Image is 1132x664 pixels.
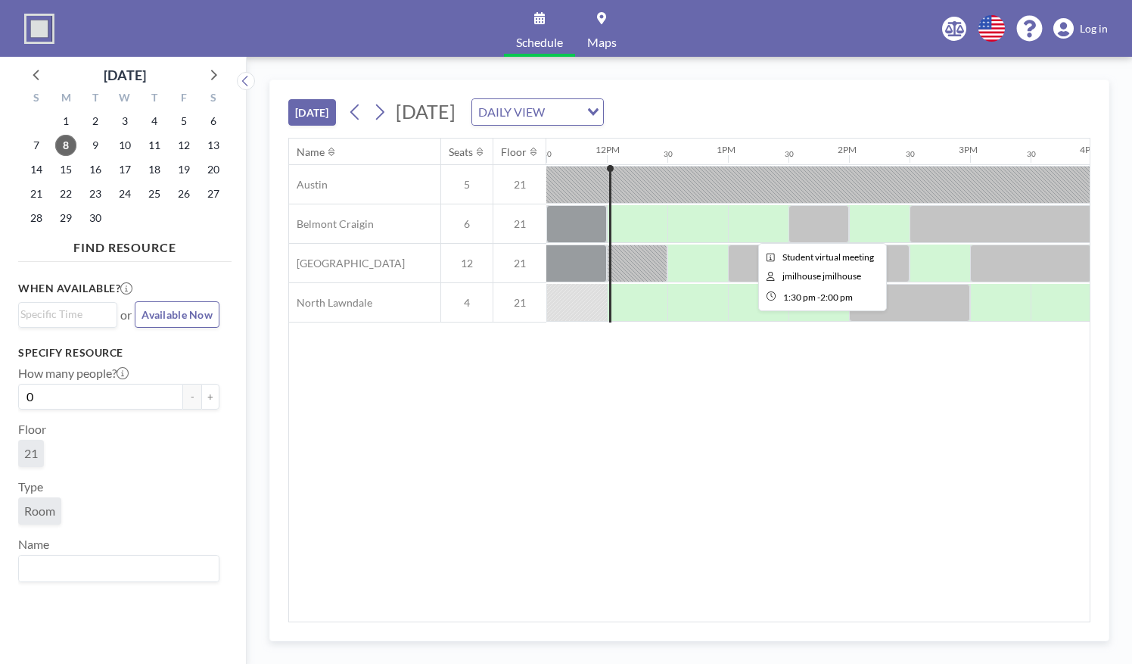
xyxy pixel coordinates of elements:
[1053,18,1108,39] a: Log in
[55,111,76,132] span: Monday, September 1, 2025
[18,346,219,360] h3: Specify resource
[493,217,546,231] span: 21
[1027,149,1036,159] div: 30
[24,14,54,44] img: organization-logo
[173,135,194,156] span: Friday, September 12, 2025
[114,183,135,204] span: Wednesday, September 24, 2025
[297,145,325,159] div: Name
[26,159,47,180] span: Sunday, September 14, 2025
[289,257,405,270] span: [GEOGRAPHIC_DATA]
[288,99,336,126] button: [DATE]
[1080,144,1099,155] div: 4PM
[203,135,224,156] span: Saturday, September 13, 2025
[20,559,210,578] input: Search for option
[1080,22,1108,36] span: Log in
[441,217,493,231] span: 6
[396,100,456,123] span: [DATE]
[959,144,978,155] div: 3PM
[139,89,169,109] div: T
[493,257,546,270] span: 21
[289,178,328,192] span: Austin
[135,301,219,328] button: Available Now
[441,296,493,310] span: 4
[114,159,135,180] span: Wednesday, September 17, 2025
[493,178,546,192] span: 21
[203,111,224,132] span: Saturday, September 6, 2025
[141,308,213,321] span: Available Now
[55,207,76,229] span: Monday, September 29, 2025
[549,102,578,122] input: Search for option
[441,178,493,192] span: 5
[441,257,493,270] span: 12
[85,207,106,229] span: Tuesday, September 30, 2025
[55,135,76,156] span: Monday, September 8, 2025
[18,537,49,552] label: Name
[26,183,47,204] span: Sunday, September 21, 2025
[475,102,548,122] span: DAILY VIEW
[838,144,857,155] div: 2PM
[22,89,51,109] div: S
[18,366,129,381] label: How many people?
[114,111,135,132] span: Wednesday, September 3, 2025
[173,183,194,204] span: Friday, September 26, 2025
[783,291,816,303] span: 1:30 PM
[18,479,43,494] label: Type
[26,135,47,156] span: Sunday, September 7, 2025
[26,207,47,229] span: Sunday, September 28, 2025
[51,89,81,109] div: M
[289,296,372,310] span: North Lawndale
[596,144,620,155] div: 12PM
[114,135,135,156] span: Wednesday, September 10, 2025
[820,291,853,303] span: 2:00 PM
[20,306,108,323] input: Search for option
[203,183,224,204] span: Saturday, September 27, 2025
[203,159,224,180] span: Saturday, September 20, 2025
[501,145,527,159] div: Floor
[173,159,194,180] span: Friday, September 19, 2025
[144,159,165,180] span: Thursday, September 18, 2025
[24,446,38,461] span: 21
[717,144,735,155] div: 1PM
[120,307,132,323] span: or
[782,251,874,263] span: Student virtual meeting
[198,89,228,109] div: S
[201,384,219,410] button: +
[104,64,146,86] div: [DATE]
[587,36,617,48] span: Maps
[817,291,820,303] span: -
[144,183,165,204] span: Thursday, September 25, 2025
[85,135,106,156] span: Tuesday, September 9, 2025
[85,111,106,132] span: Tuesday, September 2, 2025
[785,149,794,159] div: 30
[85,183,106,204] span: Tuesday, September 23, 2025
[18,422,46,437] label: Floor
[55,159,76,180] span: Monday, September 15, 2025
[18,234,232,255] h4: FIND RESOURCE
[81,89,110,109] div: T
[24,503,55,519] span: Room
[183,384,201,410] button: -
[543,149,552,159] div: 30
[19,303,117,326] div: Search for option
[906,149,915,159] div: 30
[144,111,165,132] span: Thursday, September 4, 2025
[493,296,546,310] span: 21
[110,89,140,109] div: W
[169,89,198,109] div: F
[144,135,165,156] span: Thursday, September 11, 2025
[516,36,563,48] span: Schedule
[782,270,861,282] span: jmilhouse jmilhouse
[664,149,673,159] div: 30
[472,99,603,125] div: Search for option
[85,159,106,180] span: Tuesday, September 16, 2025
[173,111,194,132] span: Friday, September 5, 2025
[289,217,374,231] span: Belmont Craigin
[19,556,219,581] div: Search for option
[449,145,473,159] div: Seats
[55,183,76,204] span: Monday, September 22, 2025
